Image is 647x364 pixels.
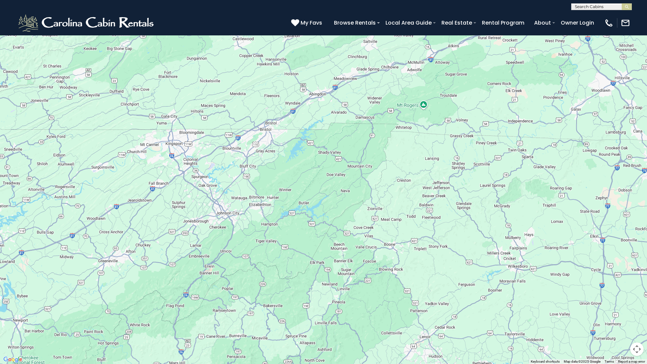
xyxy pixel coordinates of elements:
[604,18,614,28] img: phone-regular-white.png
[557,17,597,29] a: Owner Login
[479,17,528,29] a: Rental Program
[382,17,435,29] a: Local Area Guide
[331,17,379,29] a: Browse Rentals
[531,17,554,29] a: About
[17,13,157,33] img: White-1-2.png
[621,18,630,28] img: mail-regular-white.png
[291,19,324,27] a: My Favs
[301,19,322,27] span: My Favs
[438,17,475,29] a: Real Estate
